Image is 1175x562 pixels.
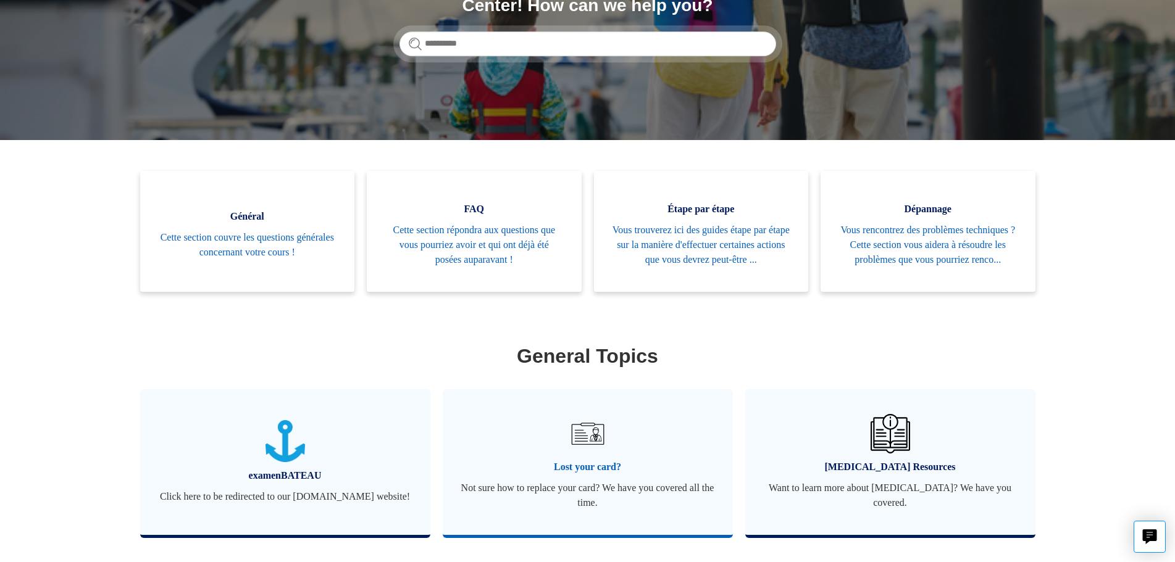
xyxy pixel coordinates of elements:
[159,209,337,224] span: Général
[367,171,582,292] a: FAQ Cette section répondra aux questions que vous pourriez avoir et qui ont déjà été posées aupar...
[613,202,790,217] span: Étape par étape
[385,202,563,217] span: FAQ
[871,414,910,453] img: 01JHREV2E6NG3DHE8VTG8QH796
[566,412,609,455] img: 01JRG6G4NA4NJ1BVG8MJM761YH
[159,489,412,504] span: Click here to be redirected to our [DOMAIN_NAME] website!
[839,202,1017,217] span: Dépannage
[461,460,714,474] span: Lost your card?
[140,389,430,535] a: examenBATEAU Click here to be redirected to our [DOMAIN_NAME] website!
[821,171,1035,292] a: Dépannage Vous rencontrez des problèmes techniques ? Cette section vous aidera à résoudre les pro...
[385,223,563,267] span: Cette section répondra aux questions que vous pourriez avoir et qui ont déjà été posées auparavant !
[159,468,412,483] span: examenBATEAU
[764,460,1017,474] span: [MEDICAL_DATA] Resources
[461,481,714,510] span: Not sure how to replace your card? We have you covered all the time.
[143,341,1032,371] h1: General Topics
[1134,521,1166,553] button: Live chat
[140,171,355,292] a: Général Cette section couvre les questions générales concernant votre cours !
[443,389,733,535] a: Lost your card? Not sure how to replace your card? We have you covered all the time.
[613,223,790,267] span: Vous trouverez ici des guides étape par étape sur la manière d'effectuer certaines actions que vo...
[159,230,337,260] span: Cette section couvre les questions générales concernant votre cours !
[594,171,809,292] a: Étape par étape Vous trouverez ici des guides étape par étape sur la manière d'effectuer certaine...
[266,420,305,463] img: 01JTNN85WSQ5FQ6HNXPDSZ7SRA
[839,223,1017,267] span: Vous rencontrez des problèmes techniques ? Cette section vous aidera à résoudre les problèmes que...
[399,31,776,56] input: Rechercher
[745,389,1035,535] a: [MEDICAL_DATA] Resources Want to learn more about [MEDICAL_DATA]? We have you covered.
[764,481,1017,510] span: Want to learn more about [MEDICAL_DATA]? We have you covered.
